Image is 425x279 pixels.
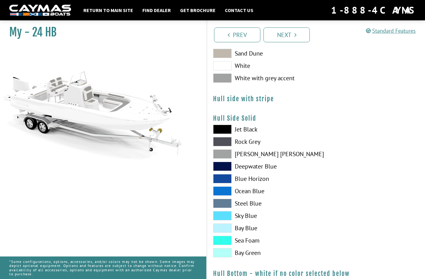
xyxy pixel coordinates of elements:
label: [PERSON_NAME] [PERSON_NAME] [213,149,310,159]
label: Sky Blue [213,211,310,220]
label: Deepwater Blue [213,162,310,171]
label: Blue Horizon [213,174,310,183]
h1: My - 24 HB [9,25,191,39]
a: Next [263,27,310,42]
label: Bay Blue [213,223,310,233]
a: Prev [214,27,260,42]
label: Jet Black [213,125,310,134]
label: White with grey accent [213,73,310,83]
label: White [213,61,310,70]
a: Return to main site [80,6,136,14]
label: Steel Blue [213,199,310,208]
p: *Some configurations, options, accessories, and/or colors may not be shown. Some images may depic... [9,256,197,279]
div: 1-888-4CAYMAS [331,3,416,17]
label: Rock Grey [213,137,310,146]
ul: Pagination [212,27,425,42]
label: Sand Dune [213,49,310,58]
a: Get Brochure [177,6,219,14]
h4: Hull side with stripe [213,95,419,103]
label: Ocean Blue [213,186,310,196]
h4: Hull Side Solid [213,115,419,122]
img: white-logo-c9c8dbefe5ff5ceceb0f0178aa75bf4bb51f6bca0971e226c86eb53dfe498488.png [9,5,71,16]
a: Find Dealer [139,6,174,14]
h4: Hull Bottom - white if no color selected below [213,270,419,277]
label: Sea Foam [213,236,310,245]
label: Bay Green [213,248,310,257]
a: Standard Features [366,27,416,34]
a: Contact Us [222,6,256,14]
